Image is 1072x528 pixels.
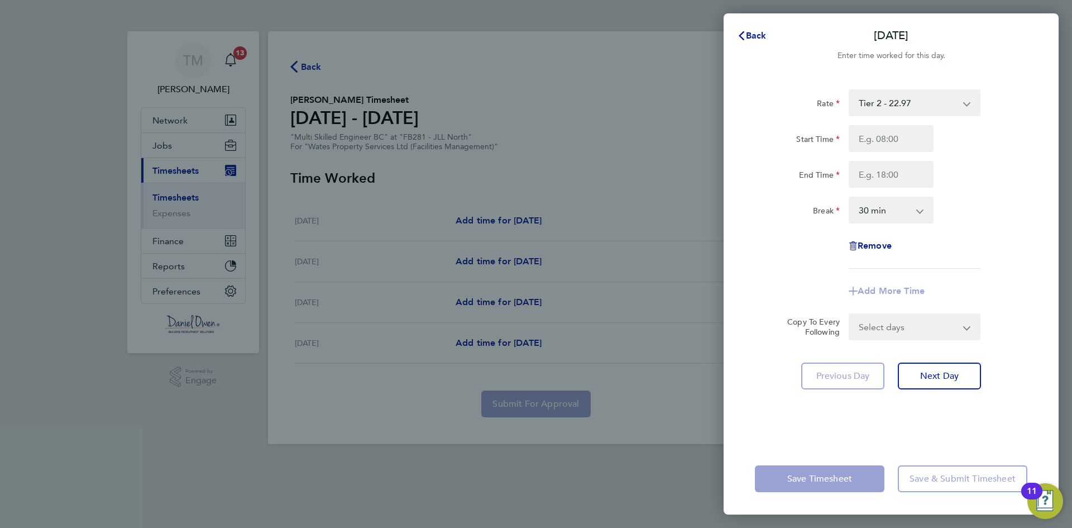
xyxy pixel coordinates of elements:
[726,25,778,47] button: Back
[920,370,959,382] span: Next Day
[849,241,892,250] button: Remove
[813,206,840,219] label: Break
[849,161,934,188] input: E.g. 18:00
[817,98,840,112] label: Rate
[1027,491,1037,506] div: 11
[858,240,892,251] span: Remove
[874,28,908,44] p: [DATE]
[1027,483,1063,519] button: Open Resource Center, 11 new notifications
[799,170,840,183] label: End Time
[778,317,840,337] label: Copy To Every Following
[898,363,981,389] button: Next Day
[796,134,840,148] label: Start Time
[724,49,1059,63] div: Enter time worked for this day.
[746,30,767,41] span: Back
[849,125,934,152] input: E.g. 08:00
